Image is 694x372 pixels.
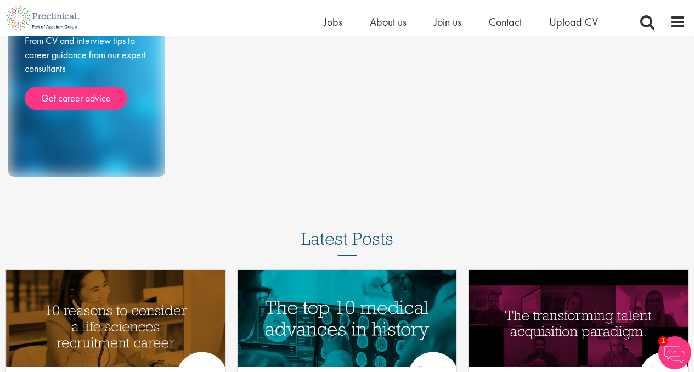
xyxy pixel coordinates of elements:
a: Join us [434,15,461,29]
div: From CV and interview tips to career guidance from our expert consultants [25,33,149,110]
a: Link to a post [469,270,688,367]
a: Upload CV [549,15,598,29]
img: Chatbot [658,336,691,369]
a: Get career advice [25,87,127,110]
span: 1 [658,336,668,346]
a: Jobs [324,15,342,29]
a: Contact [489,15,522,29]
a: Link to a post [238,270,457,367]
a: Link to a post [6,270,225,367]
h3: Latest Posts [301,229,393,256]
a: About us [370,15,407,29]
